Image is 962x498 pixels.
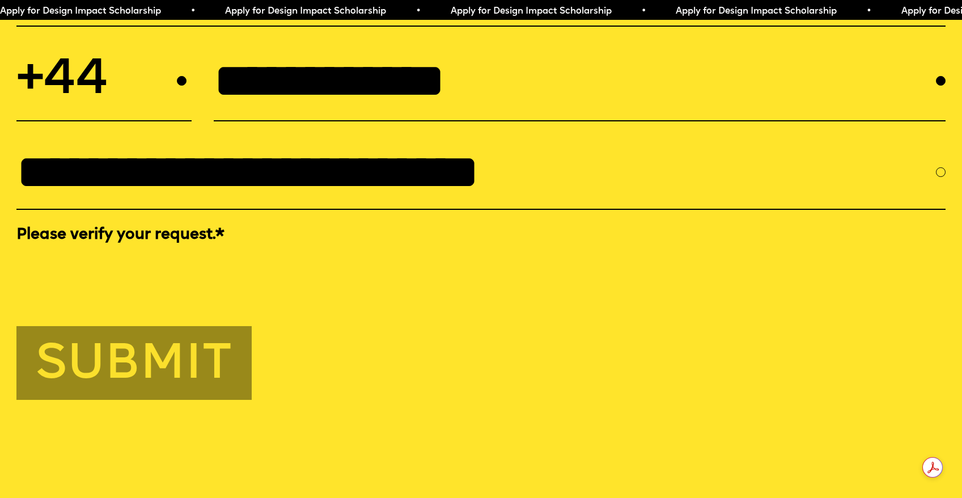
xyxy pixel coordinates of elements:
[16,326,252,400] button: Submit
[639,7,645,16] span: •
[865,7,870,16] span: •
[189,7,194,16] span: •
[16,248,189,293] iframe: reCAPTCHA
[414,7,419,16] span: •
[16,225,945,246] label: Please verify your request.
